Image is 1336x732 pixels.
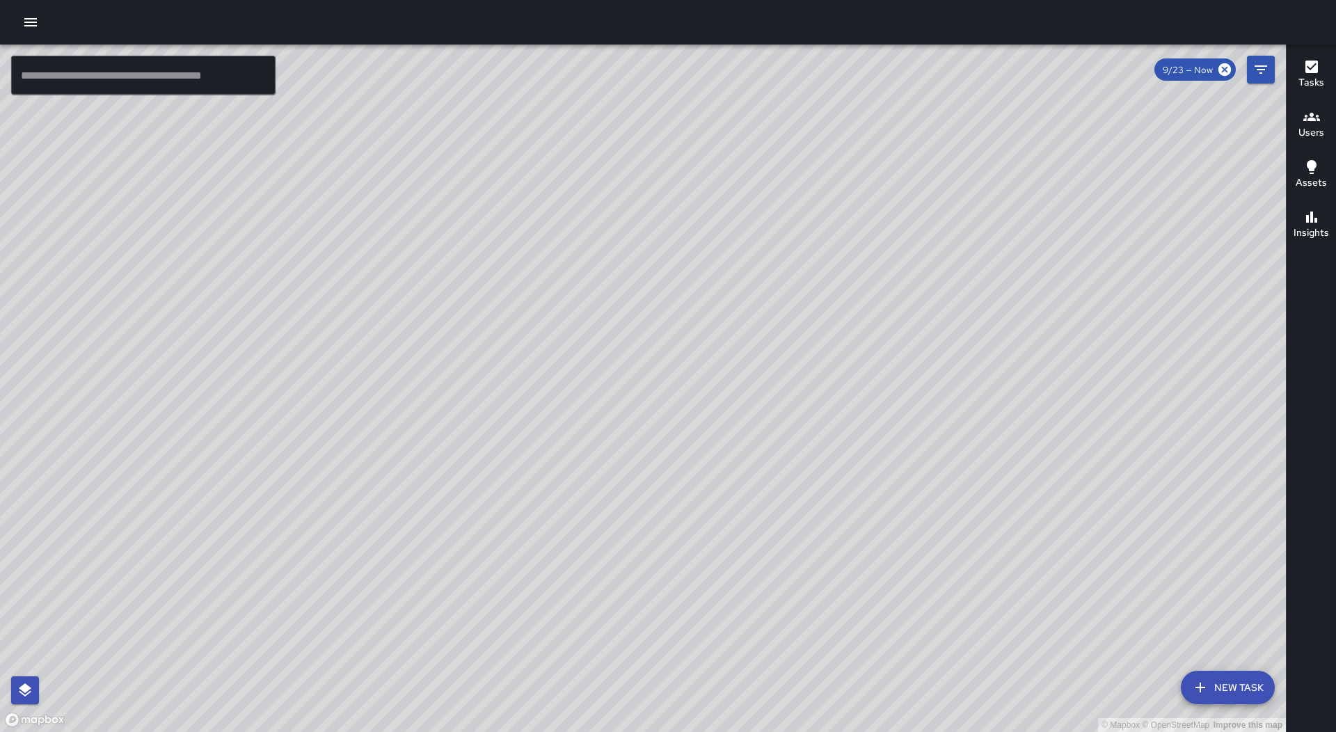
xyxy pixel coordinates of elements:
[1298,75,1324,90] h6: Tasks
[1287,50,1336,100] button: Tasks
[1298,125,1324,141] h6: Users
[1294,225,1329,241] h6: Insights
[1247,56,1275,83] button: Filters
[1287,150,1336,200] button: Assets
[1154,58,1236,81] div: 9/23 — Now
[1287,100,1336,150] button: Users
[1296,175,1327,191] h6: Assets
[1154,64,1221,76] span: 9/23 — Now
[1181,671,1275,704] button: New Task
[1287,200,1336,250] button: Insights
